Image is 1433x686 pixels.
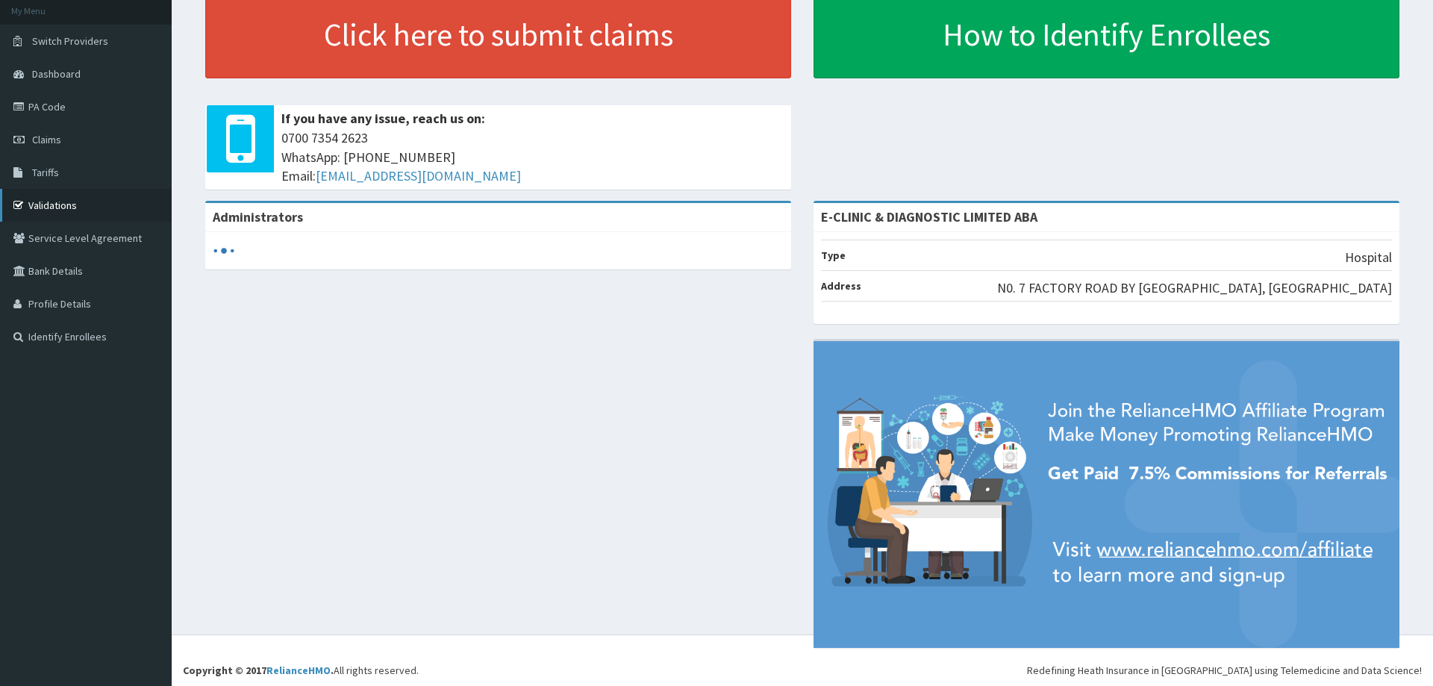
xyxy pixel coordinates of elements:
a: [EMAIL_ADDRESS][DOMAIN_NAME] [316,167,521,184]
b: Address [821,279,861,293]
span: Switch Providers [32,34,108,48]
strong: E-CLINIC & DIAGNOSTIC LIMITED ABA [821,208,1037,225]
p: Hospital [1345,248,1392,267]
b: Administrators [213,208,303,225]
b: Type [821,249,846,262]
a: RelianceHMO [266,664,331,677]
span: 0700 7354 2623 WhatsApp: [PHONE_NUMBER] Email: [281,128,784,186]
span: Dashboard [32,67,81,81]
span: Claims [32,133,61,146]
b: If you have any issue, reach us on: [281,110,485,127]
div: Redefining Heath Insurance in [GEOGRAPHIC_DATA] using Telemedicine and Data Science! [1027,663,1422,678]
svg: audio-loading [213,240,235,262]
img: provider-team-banner.png [814,341,1399,648]
strong: Copyright © 2017 . [183,664,334,677]
span: Tariffs [32,166,59,179]
p: N0. 7 FACTORY ROAD BY [GEOGRAPHIC_DATA], [GEOGRAPHIC_DATA] [997,278,1392,298]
